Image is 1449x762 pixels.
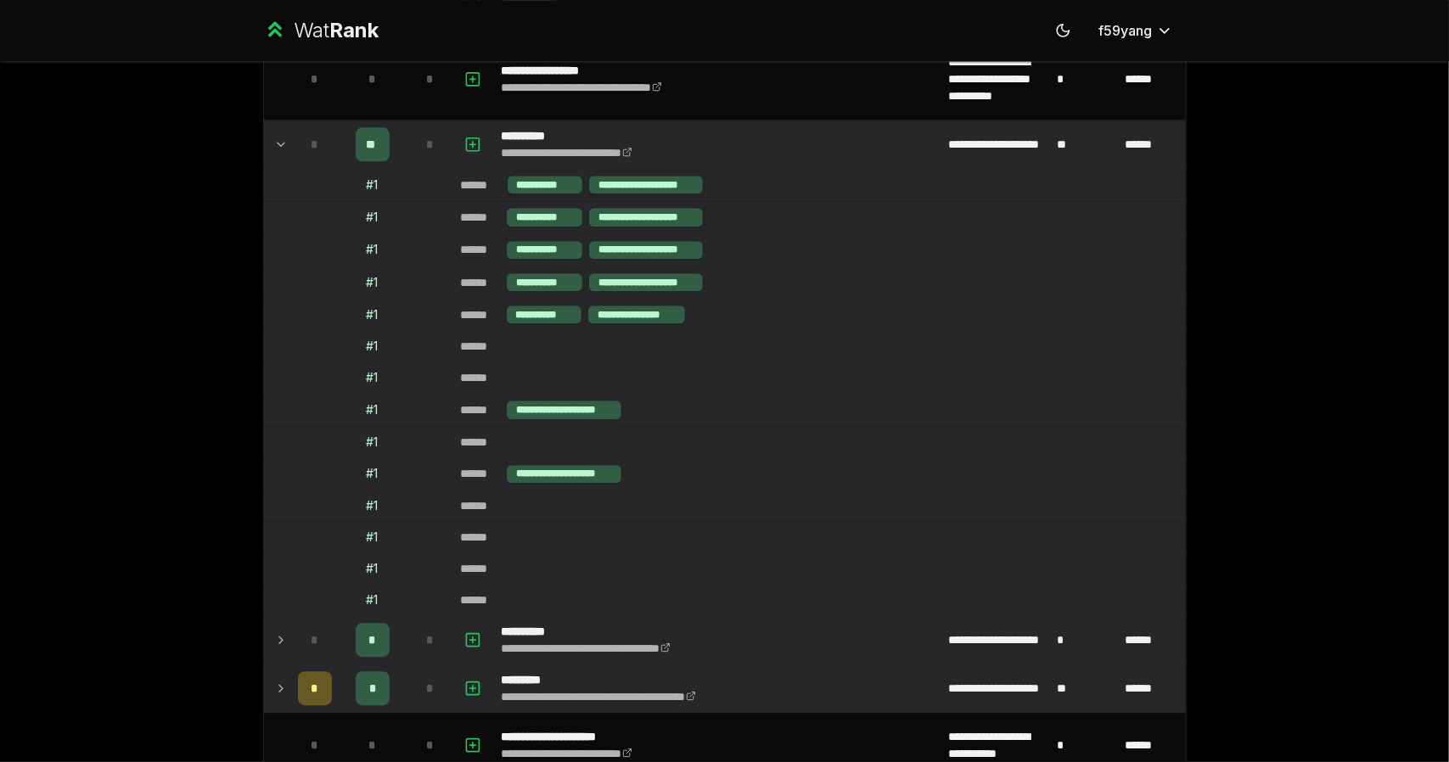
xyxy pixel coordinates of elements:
button: f59yang [1086,15,1187,46]
div: # 1 [367,369,379,386]
div: # 1 [367,176,379,193]
div: # 1 [367,306,379,323]
div: # 1 [367,591,379,608]
div: # 1 [367,497,379,514]
div: # 1 [367,338,379,355]
div: # 1 [367,401,379,418]
span: f59yang [1099,20,1153,41]
div: # 1 [367,529,379,546]
div: # 1 [367,209,379,226]
div: # 1 [367,274,379,291]
div: # 1 [367,560,379,577]
div: Wat [294,17,379,44]
div: # 1 [367,465,379,482]
div: # 1 [367,434,379,451]
div: # 1 [367,241,379,258]
a: WatRank [263,17,379,44]
span: Rank [329,18,379,42]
